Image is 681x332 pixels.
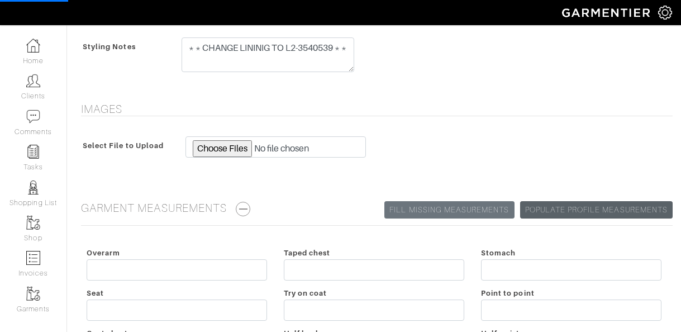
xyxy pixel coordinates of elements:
[481,288,535,298] label: Point to point
[81,102,673,116] h5: Images
[83,39,136,55] span: Styling Notes
[87,288,104,298] label: Seat
[284,288,327,298] label: Try on coat
[26,74,40,88] img: clients-icon-6bae9207a08558b7cb47a8932f037763ab4055f8c8b6bfacd5dc20c3e0201464.png
[284,248,331,258] label: Taped chest
[26,145,40,159] img: reminder-icon-8004d30b9f0a5d33ae49ab947aed9ed385cf756f9e5892f1edd6e32f2345188e.png
[83,137,164,154] span: Select File to Upload
[481,248,516,258] label: Stomach
[26,216,40,230] img: garments-icon-b7da505a4dc4fd61783c78ac3ca0ef83fa9d6f193b1c9dc38574b1d14d53ca28.png
[26,39,40,53] img: dashboard-icon-dbcd8f5a0b271acd01030246c82b418ddd0df26cd7fceb0bd07c9910d44c42f6.png
[81,201,673,216] h5: Garment Measurements
[26,287,40,301] img: garments-icon-b7da505a4dc4fd61783c78ac3ca0ef83fa9d6f193b1c9dc38574b1d14d53ca28.png
[26,110,40,124] img: comment-icon-a0a6a9ef722e966f86d9cbdc48e553b5cf19dbc54f86b18d962a5391bc8f6eb6.png
[26,251,40,265] img: orders-icon-0abe47150d42831381b5fb84f609e132dff9fe21cb692f30cb5eec754e2cba89.png
[26,181,40,195] img: stylists-icon-eb353228a002819b7ec25b43dbf5f0378dd9e0616d9560372ff212230b889e62.png
[520,201,673,219] a: Populate Profile Measurements
[87,248,120,258] label: Overarm
[384,201,514,219] a: Fill Missing Measurements
[182,37,355,72] textarea: * * CHANGE LININIG TO L2-3540539 * *
[658,6,672,20] img: gear-icon-white-bd11855cb880d31180b6d7d6211b90ccbf57a29d726f0c71d8c61bd08dd39cc2.png
[556,3,658,22] img: garmentier-logo-header-white-b43fb05a5012e4ada735d5af1a66efaba907eab6374d6393d1fbf88cb4ef424d.png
